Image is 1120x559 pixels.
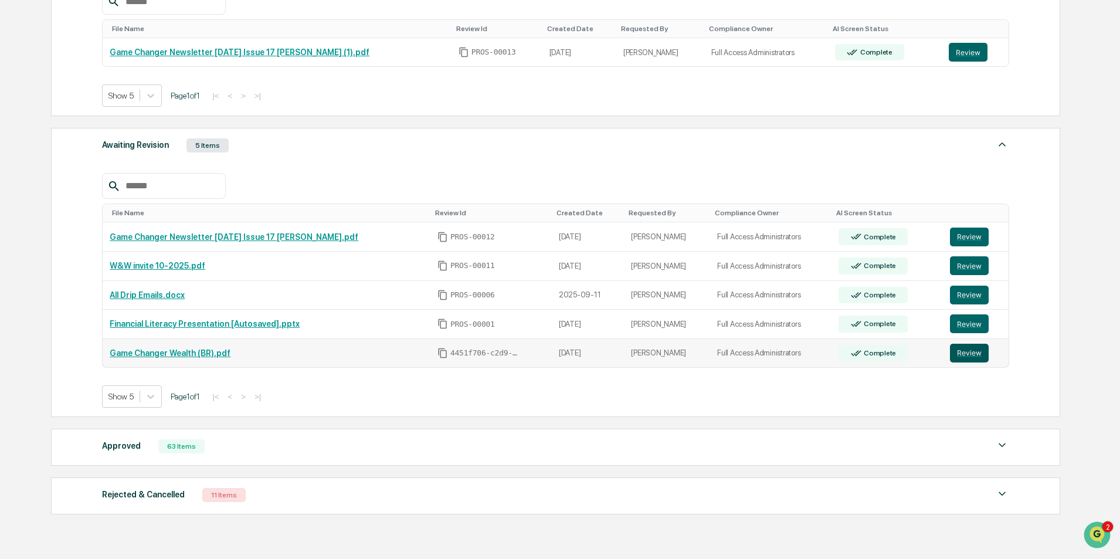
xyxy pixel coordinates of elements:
button: < [224,91,236,101]
div: Complete [861,349,896,357]
td: [DATE] [552,310,624,339]
span: Pylon [117,259,142,268]
div: Toggle SortBy [836,209,938,217]
a: Review [950,228,1002,246]
div: Toggle SortBy [456,25,538,33]
div: 🔎 [12,232,21,241]
iframe: Open customer support [1082,520,1114,552]
div: Complete [861,291,896,299]
td: [PERSON_NAME] [624,281,710,310]
button: Review [950,286,989,304]
div: Start new chat [53,90,192,101]
div: Complete [861,262,896,270]
div: Approved [102,438,141,453]
a: Review [950,344,1002,362]
span: PROS-00001 [450,320,495,329]
span: Copy Id [437,290,448,300]
div: Toggle SortBy [709,25,824,33]
img: Ed Schembor [12,148,30,167]
button: >| [251,91,264,101]
td: Full Access Administrators [710,281,831,310]
div: Toggle SortBy [112,209,426,217]
div: Toggle SortBy [621,25,700,33]
span: Data Lookup [23,231,74,242]
button: Review [950,344,989,362]
td: [PERSON_NAME] [624,310,710,339]
button: Review [950,314,989,333]
a: Review [950,314,1002,333]
div: 🗄️ [85,209,94,219]
button: >| [251,392,264,402]
td: Full Access Administrators [710,252,831,281]
button: Start new chat [199,93,213,107]
span: Copy Id [437,319,448,329]
div: Toggle SortBy [547,25,612,33]
a: All Drip Emails.docx [110,290,185,300]
td: [PERSON_NAME] [616,38,704,67]
a: 🗄️Attestations [80,204,150,225]
a: Review [949,43,1002,62]
div: Toggle SortBy [952,209,1004,217]
img: 1746055101610-c473b297-6a78-478c-a979-82029cc54cd1 [23,160,33,170]
img: caret [995,438,1009,452]
div: Toggle SortBy [715,209,827,217]
a: 🖐️Preclearance [7,204,80,225]
button: < [224,392,236,402]
img: 1746055101610-c473b297-6a78-478c-a979-82029cc54cd1 [12,90,33,111]
img: caret [995,137,1009,151]
td: [DATE] [552,339,624,368]
a: Game Changer Newsletter [DATE] Issue 17 [PERSON_NAME] (1).pdf [110,48,369,57]
div: Complete [861,233,896,241]
span: PROS-00012 [450,232,495,242]
span: • [97,160,101,169]
div: 63 Items [158,439,205,453]
a: Financial Literacy Presentation [Autosaved].pptx [110,319,300,328]
span: Copy Id [437,232,448,242]
button: Review [950,256,989,275]
img: caret [995,487,1009,501]
div: Toggle SortBy [556,209,619,217]
a: Game Changer Wealth (BR).pdf [110,348,230,358]
span: Copy Id [437,348,448,358]
td: Full Access Administrators [704,38,829,67]
span: Copy Id [459,47,469,57]
div: Toggle SortBy [629,209,705,217]
button: Review [950,228,989,246]
img: 6558925923028_b42adfe598fdc8269267_72.jpg [25,90,46,111]
span: Page 1 of 1 [171,91,200,100]
span: [PERSON_NAME] [36,160,95,169]
td: Full Access Administrators [710,222,831,252]
button: > [237,392,249,402]
div: Rejected & Cancelled [102,487,185,502]
button: |< [209,91,222,101]
td: [DATE] [542,38,616,67]
div: Complete [858,48,892,56]
div: Toggle SortBy [951,25,1004,33]
div: We're available if you need us! [53,101,161,111]
div: Toggle SortBy [112,25,447,33]
a: Game Changer Newsletter [DATE] Issue 17 [PERSON_NAME].pdf [110,232,358,242]
div: Past conversations [12,130,79,140]
button: |< [209,392,222,402]
a: 🔎Data Lookup [7,226,79,247]
td: Full Access Administrators [710,310,831,339]
td: Full Access Administrators [710,339,831,368]
div: 11 Items [202,488,246,502]
td: [PERSON_NAME] [624,252,710,281]
button: Review [949,43,987,62]
div: 🖐️ [12,209,21,219]
span: PROS-00013 [471,48,516,57]
td: [PERSON_NAME] [624,339,710,368]
a: Powered byPylon [83,259,142,268]
span: PROS-00011 [450,261,495,270]
td: [PERSON_NAME] [624,222,710,252]
td: [DATE] [552,252,624,281]
span: Page 1 of 1 [171,392,200,401]
span: 4451f706-c2d9-45a3-942b-fe2e7bf6efaa [450,348,521,358]
div: Toggle SortBy [435,209,547,217]
p: How can we help? [12,25,213,43]
div: Awaiting Revision [102,137,169,153]
td: [DATE] [552,222,624,252]
div: Toggle SortBy [833,25,937,33]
